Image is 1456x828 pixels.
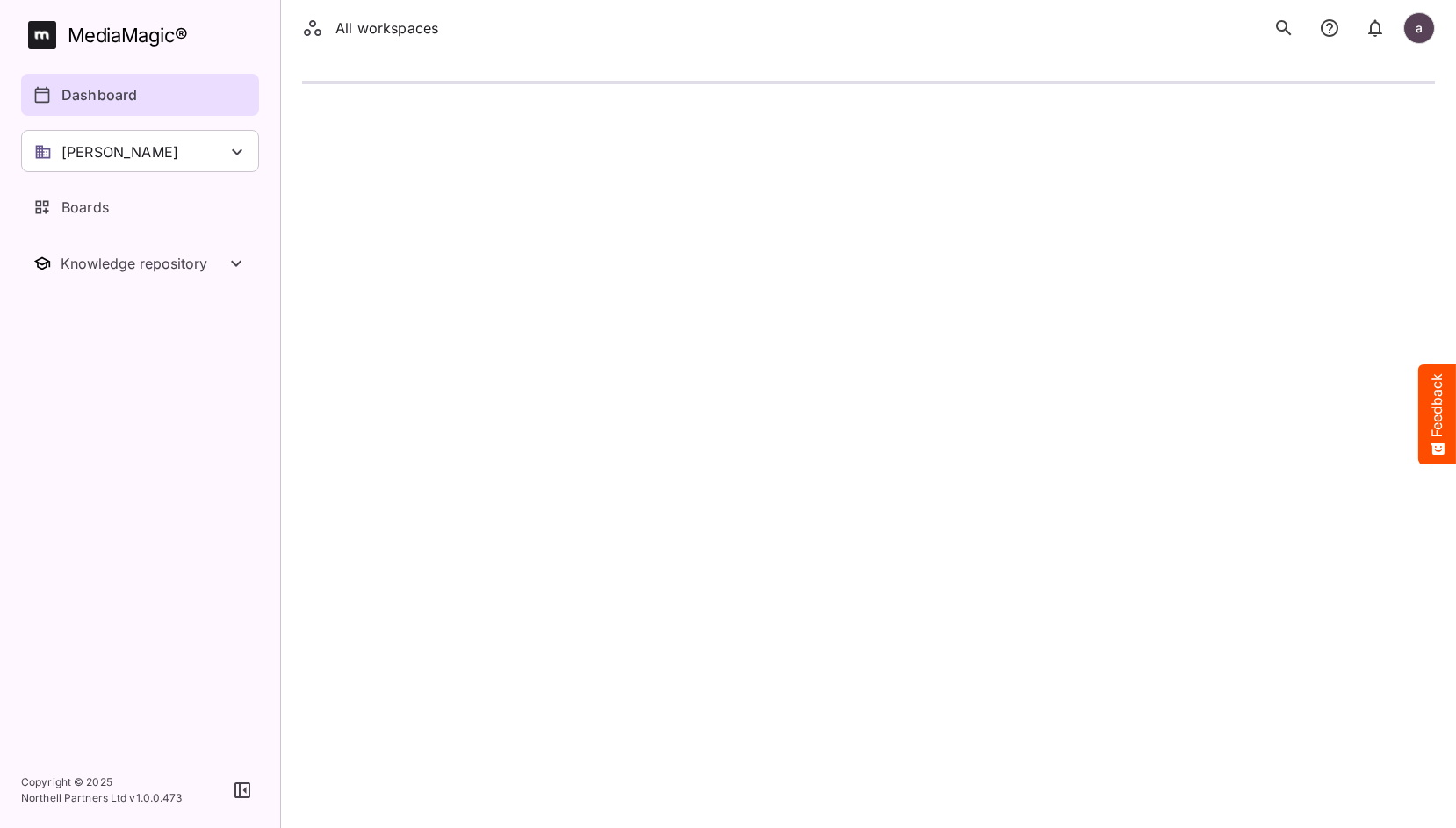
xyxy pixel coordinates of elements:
p: Northell Partners Ltd v 1.0.0.473 [21,790,183,806]
div: MediaMagic ® [68,21,188,50]
p: Copyright © 2025 [21,774,183,790]
a: MediaMagic® [28,21,259,49]
p: [PERSON_NAME] [61,141,178,162]
div: a [1403,12,1435,44]
a: Boards [21,186,259,228]
button: notifications [1312,11,1347,46]
button: Feedback [1418,364,1456,464]
button: Toggle Knowledge repository [21,242,259,284]
p: Dashboard [61,84,137,105]
p: Boards [61,197,109,218]
button: search [1266,11,1301,46]
button: notifications [1358,11,1393,46]
a: Dashboard [21,74,259,116]
nav: Knowledge repository [21,242,259,284]
div: Knowledge repository [61,255,226,272]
